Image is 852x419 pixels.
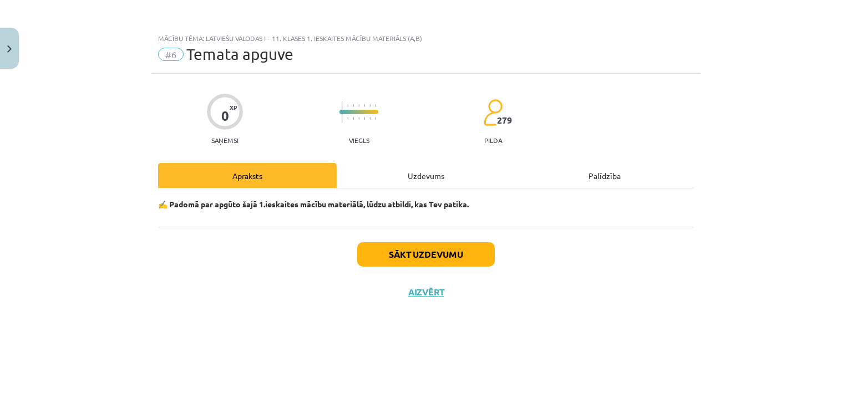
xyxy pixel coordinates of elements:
[369,104,371,107] img: icon-short-line-57e1e144782c952c97e751825c79c345078a6d821885a25fce030b3d8c18986b.svg
[207,136,243,144] p: Saņemsi
[497,115,512,125] span: 279
[357,242,495,267] button: Sākt uzdevumu
[158,199,469,209] strong: ✍️ Padomā par apgūto šajā 1.ieskaites mācību materiālā, lūdzu atbildi, kas Tev patika.
[364,117,365,120] img: icon-short-line-57e1e144782c952c97e751825c79c345078a6d821885a25fce030b3d8c18986b.svg
[405,287,447,298] button: Aizvērt
[347,117,348,120] img: icon-short-line-57e1e144782c952c97e751825c79c345078a6d821885a25fce030b3d8c18986b.svg
[221,108,229,124] div: 0
[186,45,293,63] span: Temata apguve
[353,104,354,107] img: icon-short-line-57e1e144782c952c97e751825c79c345078a6d821885a25fce030b3d8c18986b.svg
[515,163,694,188] div: Palīdzība
[358,104,359,107] img: icon-short-line-57e1e144782c952c97e751825c79c345078a6d821885a25fce030b3d8c18986b.svg
[337,163,515,188] div: Uzdevums
[230,104,237,110] span: XP
[375,104,376,107] img: icon-short-line-57e1e144782c952c97e751825c79c345078a6d821885a25fce030b3d8c18986b.svg
[353,117,354,120] img: icon-short-line-57e1e144782c952c97e751825c79c345078a6d821885a25fce030b3d8c18986b.svg
[349,136,369,144] p: Viegls
[7,45,12,53] img: icon-close-lesson-0947bae3869378f0d4975bcd49f059093ad1ed9edebbc8119c70593378902aed.svg
[375,117,376,120] img: icon-short-line-57e1e144782c952c97e751825c79c345078a6d821885a25fce030b3d8c18986b.svg
[158,34,694,42] div: Mācību tēma: Latviešu valodas i - 11. klases 1. ieskaites mācību materiāls (a,b)
[484,136,502,144] p: pilda
[364,104,365,107] img: icon-short-line-57e1e144782c952c97e751825c79c345078a6d821885a25fce030b3d8c18986b.svg
[158,48,184,61] span: #6
[483,99,503,126] img: students-c634bb4e5e11cddfef0936a35e636f08e4e9abd3cc4e673bd6f9a4125e45ecb1.svg
[347,104,348,107] img: icon-short-line-57e1e144782c952c97e751825c79c345078a6d821885a25fce030b3d8c18986b.svg
[342,101,343,123] img: icon-long-line-d9ea69661e0d244f92f715978eff75569469978d946b2353a9bb055b3ed8787d.svg
[358,117,359,120] img: icon-short-line-57e1e144782c952c97e751825c79c345078a6d821885a25fce030b3d8c18986b.svg
[158,163,337,188] div: Apraksts
[369,117,371,120] img: icon-short-line-57e1e144782c952c97e751825c79c345078a6d821885a25fce030b3d8c18986b.svg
